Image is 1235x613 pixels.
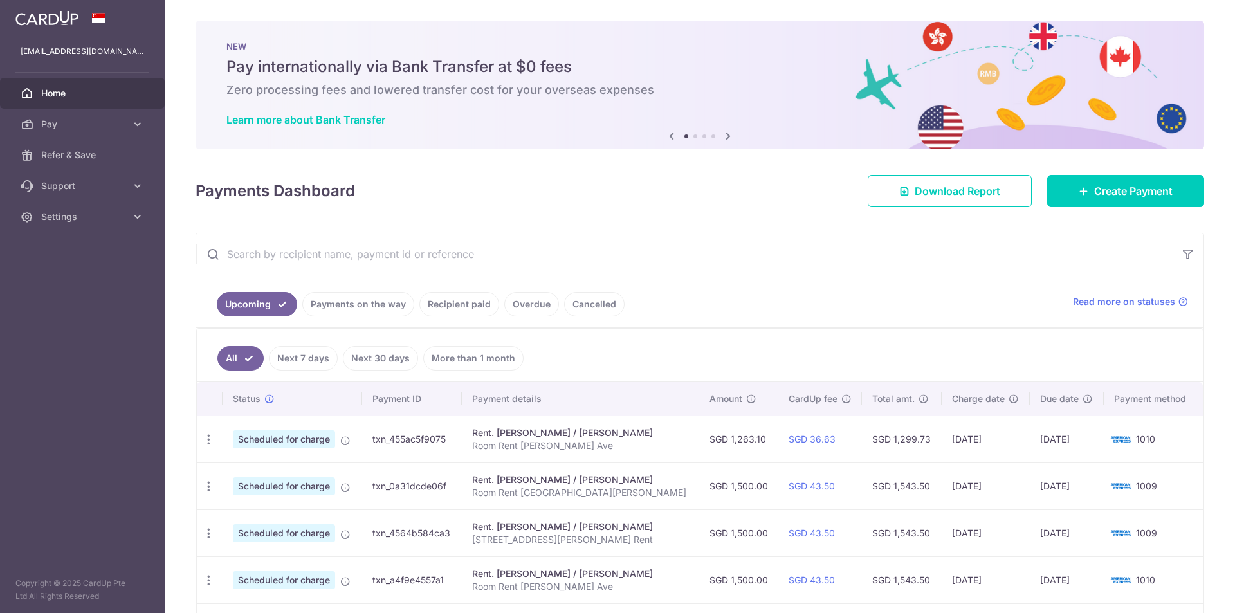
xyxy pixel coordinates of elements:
td: [DATE] [942,509,1030,556]
td: txn_4564b584ca3 [362,509,462,556]
span: 1010 [1136,574,1155,585]
td: SGD 1,500.00 [699,556,778,603]
div: Rent. [PERSON_NAME] / [PERSON_NAME] [472,426,689,439]
th: Payment method [1104,382,1203,416]
span: Due date [1040,392,1079,405]
td: [DATE] [1030,416,1104,462]
span: Amount [709,392,742,405]
span: Total amt. [872,392,915,405]
td: [DATE] [1030,462,1104,509]
a: Upcoming [217,292,297,316]
span: Read more on statuses [1073,295,1175,308]
td: SGD 1,500.00 [699,462,778,509]
img: Bank transfer banner [196,21,1204,149]
span: Support [41,179,126,192]
span: Scheduled for charge [233,430,335,448]
a: Next 7 days [269,346,338,371]
span: Scheduled for charge [233,524,335,542]
td: [DATE] [1030,556,1104,603]
img: Bank Card [1108,572,1133,588]
span: Scheduled for charge [233,477,335,495]
p: Room Rent [PERSON_NAME] Ave [472,439,689,452]
a: SGD 43.50 [789,527,835,538]
span: Status [233,392,261,405]
h5: Pay internationally via Bank Transfer at $0 fees [226,57,1173,77]
p: [EMAIL_ADDRESS][DOMAIN_NAME] [21,45,144,58]
a: Download Report [868,175,1032,207]
span: Charge date [952,392,1005,405]
a: All [217,346,264,371]
th: Payment ID [362,382,462,416]
td: txn_455ac5f9075 [362,416,462,462]
a: More than 1 month [423,346,524,371]
a: SGD 36.63 [789,434,836,444]
span: Home [41,87,126,100]
td: SGD 1,263.10 [699,416,778,462]
a: SGD 43.50 [789,574,835,585]
h6: Zero processing fees and lowered transfer cost for your overseas expenses [226,82,1173,98]
td: [DATE] [942,556,1030,603]
td: txn_a4f9e4557a1 [362,556,462,603]
img: Bank Card [1108,526,1133,541]
div: Rent. [PERSON_NAME] / [PERSON_NAME] [472,520,689,533]
td: SGD 1,500.00 [699,509,778,556]
a: SGD 43.50 [789,480,835,491]
p: [STREET_ADDRESS][PERSON_NAME] Rent [472,533,689,546]
a: Learn more about Bank Transfer [226,113,385,126]
span: 1010 [1136,434,1155,444]
p: Room Rent [PERSON_NAME] Ave [472,580,689,593]
span: Download Report [915,183,1000,199]
a: Create Payment [1047,175,1204,207]
img: CardUp [15,10,78,26]
th: Payment details [462,382,699,416]
td: [DATE] [942,416,1030,462]
p: NEW [226,41,1173,51]
a: Payments on the way [302,292,414,316]
a: Cancelled [564,292,625,316]
span: Settings [41,210,126,223]
td: SGD 1,543.50 [862,462,942,509]
span: 1009 [1136,527,1157,538]
td: SGD 1,543.50 [862,556,942,603]
td: SGD 1,299.73 [862,416,942,462]
div: Rent. [PERSON_NAME] / [PERSON_NAME] [472,473,689,486]
td: SGD 1,543.50 [862,509,942,556]
p: Room Rent [GEOGRAPHIC_DATA][PERSON_NAME] [472,486,689,499]
div: Rent. [PERSON_NAME] / [PERSON_NAME] [472,567,689,580]
span: Create Payment [1094,183,1173,199]
span: Pay [41,118,126,131]
img: Bank Card [1108,432,1133,447]
a: Recipient paid [419,292,499,316]
td: txn_0a31dcde06f [362,462,462,509]
td: [DATE] [942,462,1030,509]
span: Refer & Save [41,149,126,161]
a: Next 30 days [343,346,418,371]
a: Overdue [504,292,559,316]
span: Scheduled for charge [233,571,335,589]
img: Bank Card [1108,479,1133,494]
td: [DATE] [1030,509,1104,556]
span: CardUp fee [789,392,837,405]
a: Read more on statuses [1073,295,1188,308]
h4: Payments Dashboard [196,179,355,203]
span: 1009 [1136,480,1157,491]
input: Search by recipient name, payment id or reference [196,233,1173,275]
